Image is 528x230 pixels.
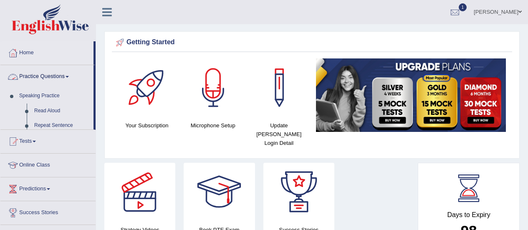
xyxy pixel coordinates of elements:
[427,211,510,219] h4: Days to Expiry
[184,121,242,130] h4: Microphone Setup
[114,36,510,49] div: Getting Started
[250,121,308,147] h4: Update [PERSON_NAME] Login Detail
[0,201,96,222] a: Success Stories
[0,177,96,198] a: Predictions
[0,41,93,62] a: Home
[15,88,93,104] a: Speaking Practice
[30,104,93,119] a: Read Aloud
[118,121,176,130] h4: Your Subscription
[0,65,93,86] a: Practice Questions
[30,118,93,133] a: Repeat Sentence
[316,58,506,132] img: small5.jpg
[459,3,467,11] span: 1
[0,130,96,151] a: Tests
[0,154,96,174] a: Online Class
